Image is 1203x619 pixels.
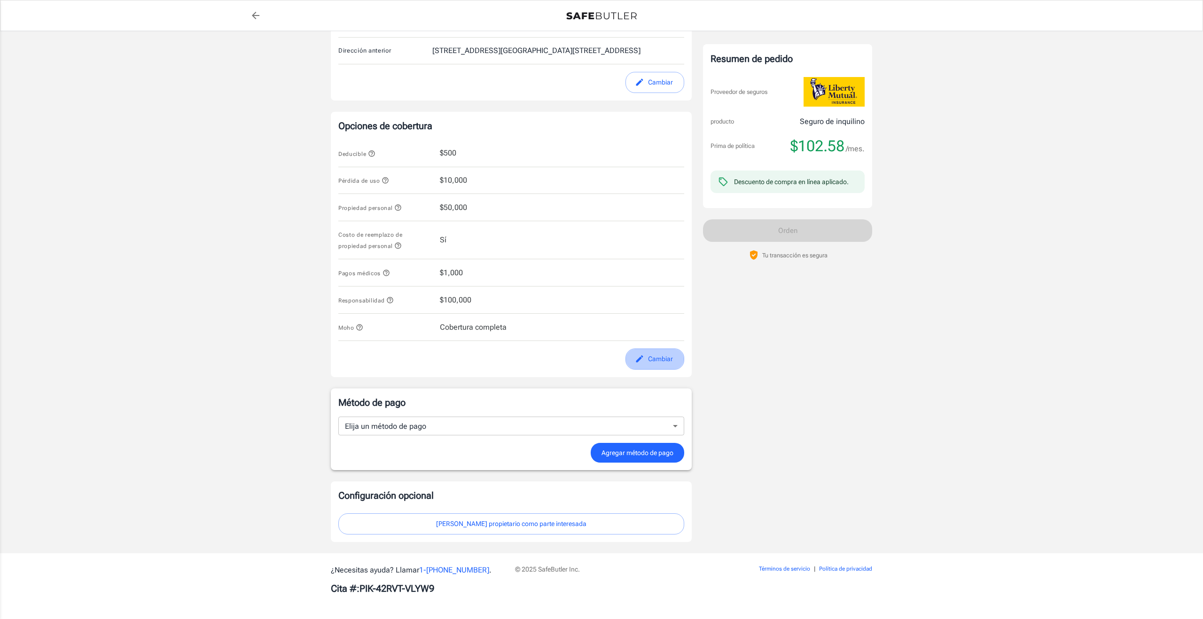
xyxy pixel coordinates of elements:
p: Prima de política [711,141,755,151]
div: Descuento de compra en línea aplicado. [734,177,849,186]
button: Agregar método de pago [591,443,684,463]
b: Cita #: PIK-42RVT-VLYW9 [331,583,434,594]
p: © 2025 SafeButler Inc. [515,565,734,574]
span: $50,000 [440,202,467,213]
button: Responsabilidad [338,294,394,306]
button: Pagos médicos [338,267,390,279]
button: Deducible [338,148,375,159]
span: Costo de reemplazo de propiedad personal [338,232,402,249]
a: Términos de servicio [759,565,810,572]
button: [PERSON_NAME] propietario como parte interesada [338,513,684,534]
p: producto [711,117,734,126]
p: Método de pago [338,396,684,409]
span: Pagos médicos [338,270,390,277]
img: Volver a las citas [566,12,637,20]
p: Seguro de inquilino [800,116,865,127]
span: Responsabilidad [338,297,394,304]
a: 1-[PHONE_NUMBER] [419,565,489,574]
p: Configuración opcional [338,489,684,502]
span: $1,000 [440,267,463,279]
div: [STREET_ADDRESS][GEOGRAPHIC_DATA][STREET_ADDRESS] [432,45,641,56]
button: Costo de reemplazo de propiedad personal [338,229,432,251]
span: Cobertura completa [440,322,507,333]
button: Editar [625,72,684,93]
p: Proveedor de seguros [711,87,767,97]
p: ¿Necesitas ayuda? Llamar . [331,565,504,576]
p: Opciones de cobertura [338,119,684,132]
span: $102.58 [790,137,844,155]
span: Pérdida de uso [338,178,389,184]
div: Resumen de pedido [711,52,865,66]
p: Tu transacción es segura [762,251,828,260]
p: Dirección anterior [338,46,432,55]
button: Pérdida de uso [338,175,389,186]
span: Deducible [338,151,375,157]
span: Propiedad personal [338,205,402,211]
a: Volver a las citas [246,6,265,25]
button: Propiedad personal [338,202,402,213]
span: $100,000 [440,294,471,306]
button: Editar [625,348,684,370]
a: Política de privacidad [819,565,872,572]
span: Agregar método de pago [601,447,673,459]
span: $10,000 [440,175,467,186]
span: Moho [338,325,363,331]
span: Sí [440,234,446,246]
span: $500 [440,147,456,159]
span: | [814,565,815,572]
img: Libertad Mutual [804,77,865,107]
button: Moho [338,322,363,333]
span: /mes. [846,142,865,155]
